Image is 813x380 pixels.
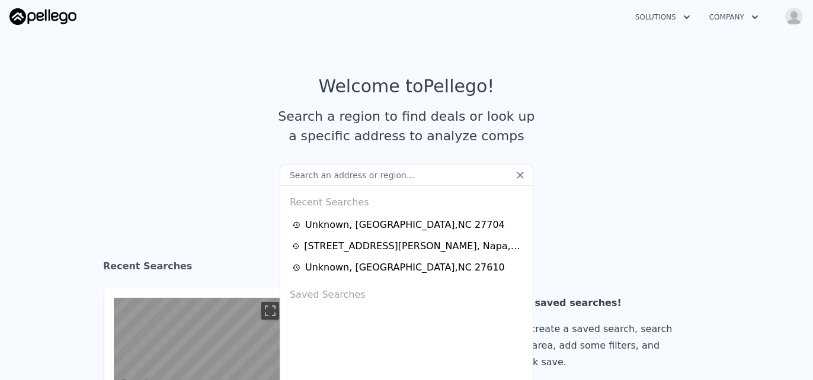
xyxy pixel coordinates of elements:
div: Welcome to Pellego ! [319,76,495,97]
a: Unknown, [GEOGRAPHIC_DATA],NC 27704 [292,218,524,232]
input: Search an address or region... [280,165,533,186]
a: Unknown, [GEOGRAPHIC_DATA],NC 27610 [292,260,524,275]
div: Recent Searches [103,250,710,288]
div: Recent Searches [285,186,528,214]
img: Pellego [9,8,76,25]
div: Unknown , [GEOGRAPHIC_DATA] , NC 27610 [305,260,505,275]
a: [STREET_ADDRESS][PERSON_NAME], Napa,CA 94559 [292,239,524,253]
div: Unknown , [GEOGRAPHIC_DATA] , NC 27704 [305,218,505,232]
img: avatar [785,7,804,26]
div: Search a region to find deals or look up a specific address to analyze comps [274,107,539,146]
button: Solutions [626,7,700,28]
div: To create a saved search, search an area, add some filters, and click save. [517,321,688,371]
button: Toggle fullscreen view [261,302,279,320]
div: Saved Searches [285,278,528,307]
button: Company [700,7,768,28]
div: [STREET_ADDRESS][PERSON_NAME] , Napa , CA 94559 [304,239,524,253]
div: No saved searches! [517,295,688,311]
